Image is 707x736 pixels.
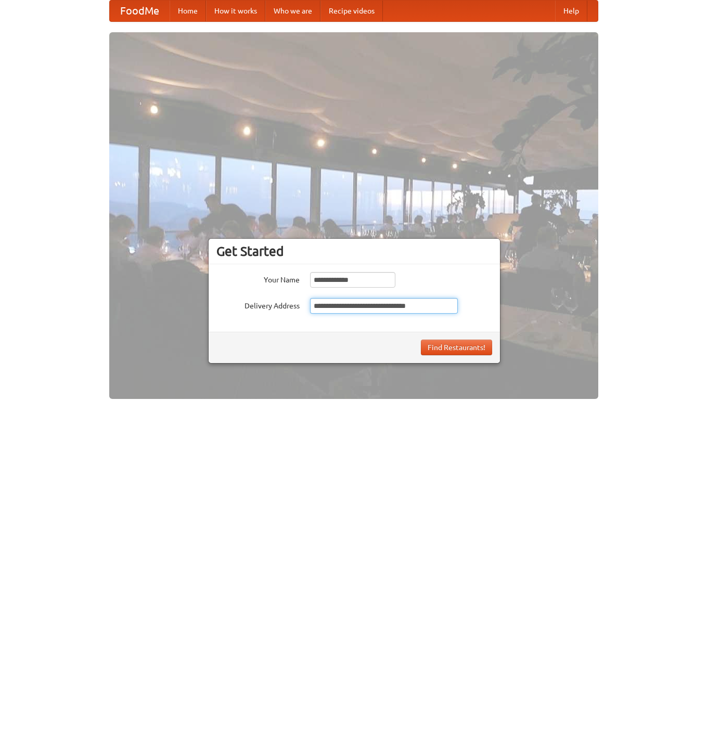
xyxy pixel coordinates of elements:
a: Home [170,1,206,21]
a: Help [555,1,587,21]
button: Find Restaurants! [421,340,492,355]
a: FoodMe [110,1,170,21]
a: Recipe videos [320,1,383,21]
h3: Get Started [216,243,492,259]
a: How it works [206,1,265,21]
label: Your Name [216,272,300,285]
label: Delivery Address [216,298,300,311]
a: Who we are [265,1,320,21]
